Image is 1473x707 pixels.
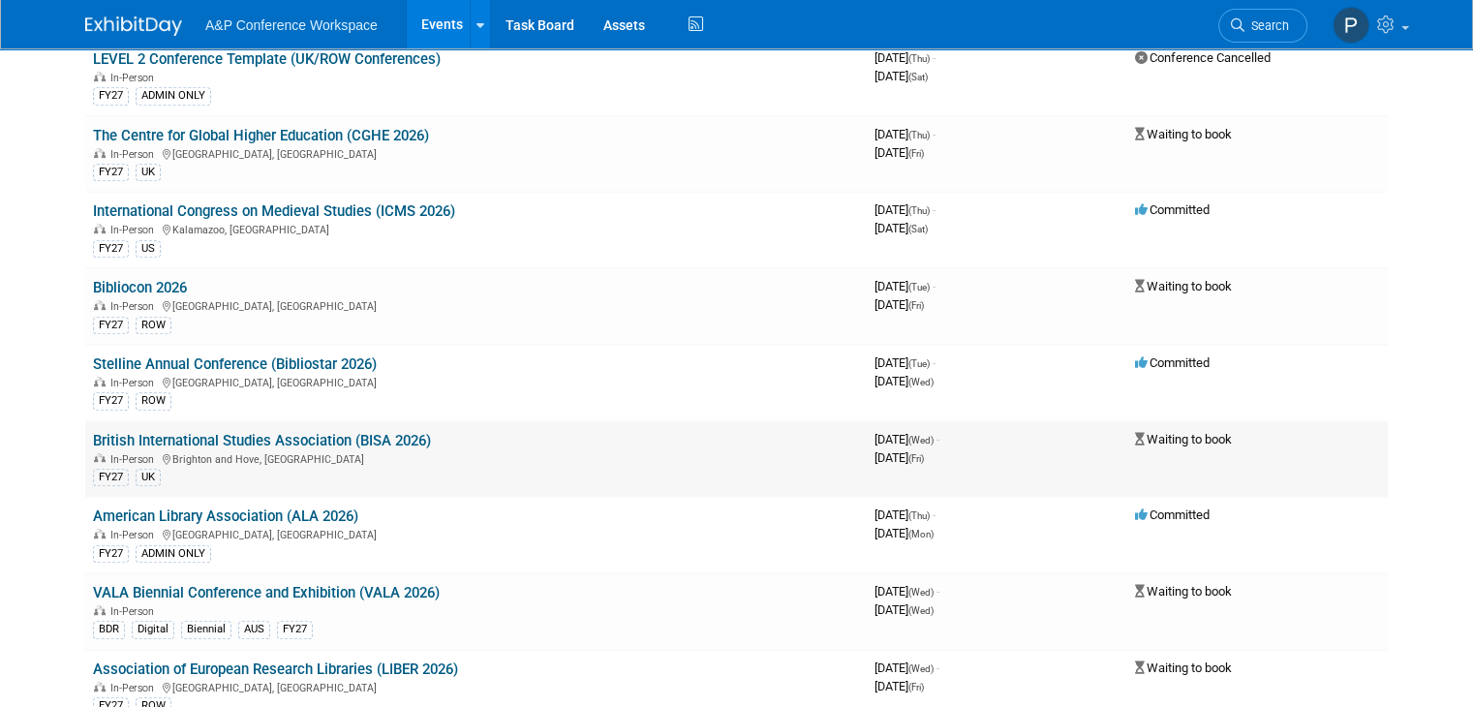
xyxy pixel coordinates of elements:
[1135,507,1210,522] span: Committed
[1135,584,1232,599] span: Waiting to book
[93,450,859,466] div: Brighton and Hove, [GEOGRAPHIC_DATA]
[908,358,930,369] span: (Tue)
[94,682,106,692] img: In-Person Event
[908,148,924,159] span: (Fri)
[205,17,378,33] span: A&P Conference Workspace
[94,453,106,463] img: In-Person Event
[93,661,458,678] a: Association of European Research Libraries (LIBER 2026)
[93,469,129,486] div: FY27
[93,392,129,410] div: FY27
[908,72,928,82] span: (Sat)
[93,202,455,220] a: International Congress on Medieval Studies (ICMS 2026)
[908,377,934,387] span: (Wed)
[908,205,930,216] span: (Thu)
[1333,7,1369,44] img: Paige Papandrea
[933,279,936,293] span: -
[1135,661,1232,675] span: Waiting to book
[875,127,936,141] span: [DATE]
[875,374,934,388] span: [DATE]
[1135,279,1232,293] span: Waiting to book
[110,529,160,541] span: In-Person
[936,584,939,599] span: -
[875,432,939,446] span: [DATE]
[94,529,106,538] img: In-Person Event
[110,300,160,313] span: In-Person
[94,300,106,310] img: In-Person Event
[908,282,930,292] span: (Tue)
[875,279,936,293] span: [DATE]
[875,297,924,312] span: [DATE]
[908,53,930,64] span: (Thu)
[908,224,928,234] span: (Sat)
[875,602,934,617] span: [DATE]
[875,50,936,65] span: [DATE]
[1218,9,1307,43] a: Search
[94,605,106,615] img: In-Person Event
[132,621,174,638] div: Digital
[93,374,859,389] div: [GEOGRAPHIC_DATA], [GEOGRAPHIC_DATA]
[875,202,936,217] span: [DATE]
[875,221,928,235] span: [DATE]
[94,377,106,386] img: In-Person Event
[93,145,859,161] div: [GEOGRAPHIC_DATA], [GEOGRAPHIC_DATA]
[1135,432,1232,446] span: Waiting to book
[875,507,936,522] span: [DATE]
[110,453,160,466] span: In-Person
[93,221,859,236] div: Kalamazoo, [GEOGRAPHIC_DATA]
[875,526,934,540] span: [DATE]
[110,72,160,84] span: In-Person
[136,164,161,181] div: UK
[908,435,934,446] span: (Wed)
[94,72,106,81] img: In-Person Event
[136,317,171,334] div: ROW
[277,621,313,638] div: FY27
[110,377,160,389] span: In-Person
[875,661,939,675] span: [DATE]
[136,87,211,105] div: ADMIN ONLY
[875,450,924,465] span: [DATE]
[93,279,187,296] a: Bibliocon 2026
[93,240,129,258] div: FY27
[85,16,182,36] img: ExhibitDay
[875,584,939,599] span: [DATE]
[94,224,106,233] img: In-Person Event
[93,621,125,638] div: BDR
[93,545,129,563] div: FY27
[908,510,930,521] span: (Thu)
[933,127,936,141] span: -
[936,432,939,446] span: -
[136,240,161,258] div: US
[110,605,160,618] span: In-Person
[93,584,440,601] a: VALA Biennial Conference and Exhibition (VALA 2026)
[110,682,160,694] span: In-Person
[110,148,160,161] span: In-Person
[908,682,924,692] span: (Fri)
[94,148,106,158] img: In-Person Event
[1135,50,1271,65] span: Conference Cancelled
[908,605,934,616] span: (Wed)
[238,621,270,638] div: AUS
[908,130,930,140] span: (Thu)
[1135,355,1210,370] span: Committed
[933,355,936,370] span: -
[1244,18,1289,33] span: Search
[933,507,936,522] span: -
[110,224,160,236] span: In-Person
[1135,127,1232,141] span: Waiting to book
[908,453,924,464] span: (Fri)
[93,507,358,525] a: American Library Association (ALA 2026)
[93,297,859,313] div: [GEOGRAPHIC_DATA], [GEOGRAPHIC_DATA]
[93,317,129,334] div: FY27
[933,50,936,65] span: -
[93,50,441,68] a: LEVEL 2 Conference Template (UK/ROW Conferences)
[875,145,924,160] span: [DATE]
[181,621,231,638] div: Biennial
[936,661,939,675] span: -
[136,545,211,563] div: ADMIN ONLY
[1135,202,1210,217] span: Committed
[933,202,936,217] span: -
[908,663,934,674] span: (Wed)
[93,432,431,449] a: British International Studies Association (BISA 2026)
[136,469,161,486] div: UK
[93,679,859,694] div: [GEOGRAPHIC_DATA], [GEOGRAPHIC_DATA]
